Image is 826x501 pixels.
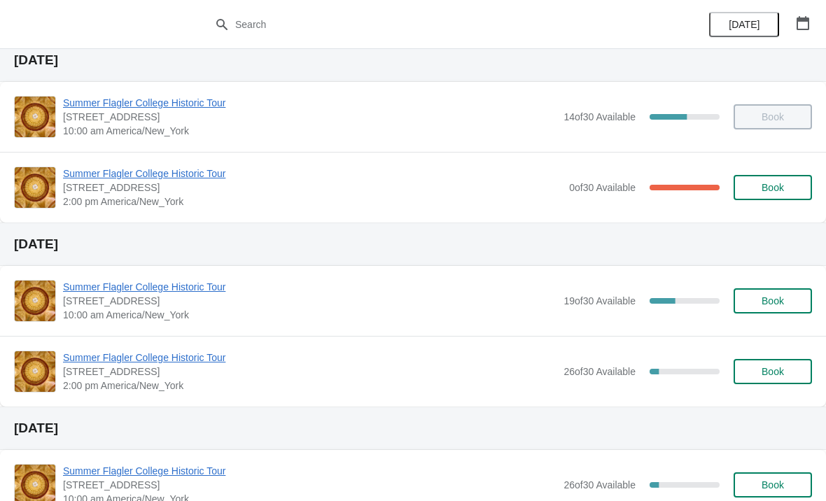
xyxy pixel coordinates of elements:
span: 2:00 pm America/New_York [63,195,562,209]
span: 0 of 30 Available [569,182,636,193]
span: Book [762,295,784,306]
span: Summer Flagler College Historic Tour [63,464,556,478]
span: Summer Flagler College Historic Tour [63,351,556,365]
span: Book [762,479,784,491]
span: [DATE] [729,19,759,30]
span: [STREET_ADDRESS] [63,110,556,124]
h2: [DATE] [14,237,812,251]
span: 14 of 30 Available [563,111,636,122]
span: 19 of 30 Available [563,295,636,306]
button: Book [734,175,812,200]
button: Book [734,472,812,498]
button: Book [734,288,812,313]
span: 2:00 pm America/New_York [63,379,556,393]
span: Summer Flagler College Historic Tour [63,167,562,181]
span: [STREET_ADDRESS] [63,181,562,195]
span: Summer Flagler College Historic Tour [63,280,556,294]
button: Book [734,359,812,384]
span: Book [762,182,784,193]
span: [STREET_ADDRESS] [63,478,556,492]
img: Summer Flagler College Historic Tour | 74 King Street, St. Augustine, FL, USA | 2:00 pm America/N... [15,167,55,208]
h2: [DATE] [14,53,812,67]
img: Summer Flagler College Historic Tour | 74 King Street, St. Augustine, FL, USA | 2:00 pm America/N... [15,351,55,392]
button: [DATE] [709,12,779,37]
span: Summer Flagler College Historic Tour [63,96,556,110]
span: 26 of 30 Available [563,479,636,491]
span: [STREET_ADDRESS] [63,365,556,379]
span: 10:00 am America/New_York [63,308,556,322]
h2: [DATE] [14,421,812,435]
span: [STREET_ADDRESS] [63,294,556,308]
span: 26 of 30 Available [563,366,636,377]
span: Book [762,366,784,377]
img: Summer Flagler College Historic Tour | 74 King Street, St. Augustine, FL, USA | 10:00 am America/... [15,281,55,321]
img: Summer Flagler College Historic Tour | 74 King Street, St. Augustine, FL, USA | 10:00 am America/... [15,97,55,137]
span: 10:00 am America/New_York [63,124,556,138]
input: Search [234,12,619,37]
